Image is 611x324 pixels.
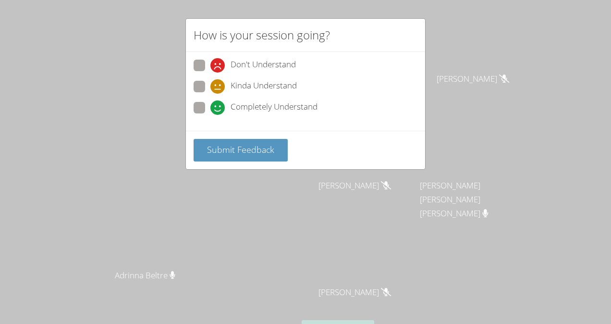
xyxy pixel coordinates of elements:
[231,100,318,115] span: Completely Understand
[231,79,297,94] span: Kinda Understand
[194,26,330,44] h2: How is your session going?
[194,139,288,162] button: Submit Feedback
[207,144,274,155] span: Submit Feedback
[231,58,296,73] span: Don't Understand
